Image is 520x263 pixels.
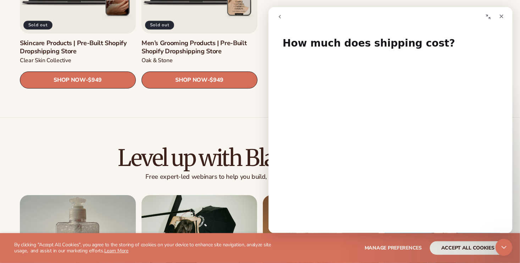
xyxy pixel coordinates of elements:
[20,173,500,181] p: Free expert-led webinars to help you build, grow, and scale your beauty business.
[20,72,136,89] a: SHOP NOW- $949
[104,247,128,254] a: Learn More
[20,146,500,170] h2: Level up with Blanka Academy
[142,72,258,89] a: SHOP NOW- $949
[496,239,513,256] iframe: Intercom live chat
[365,241,422,255] button: Manage preferences
[175,77,207,84] span: SHOP NOW
[430,241,506,255] button: accept all cookies
[142,39,258,56] a: Men’s Grooming Products | Pre-Built Shopify Dropshipping Store
[20,39,136,56] a: Skincare Products | Pre-Built Shopify Dropshipping Store
[88,77,102,84] span: $949
[210,77,223,84] span: $949
[365,245,422,251] span: Manage preferences
[269,7,513,233] iframe: Intercom live chat
[14,242,276,254] p: By clicking "Accept All Cookies", you agree to the storing of cookies on your device to enhance s...
[54,77,85,84] span: SHOP NOW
